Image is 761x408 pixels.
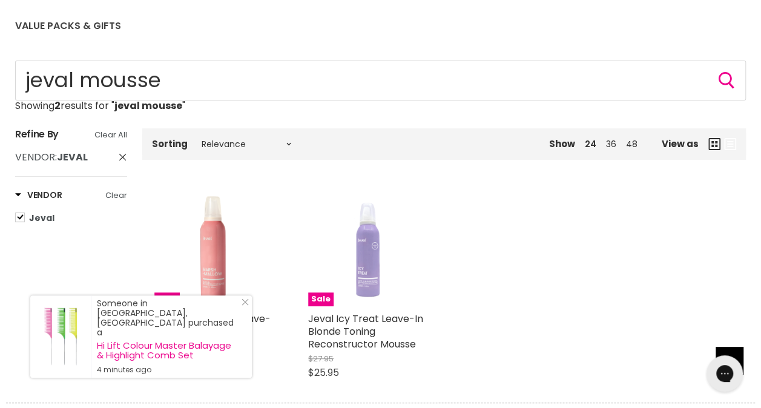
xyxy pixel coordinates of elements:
a: Vendor: Jeval [15,151,127,164]
a: 24 [585,138,596,150]
a: Clear [105,189,127,202]
form: Product [15,61,746,100]
span: : [15,150,88,164]
img: Jeval Marshmallow Leave-In Reconstructor Mousse [188,189,239,306]
small: 4 minutes ago [97,365,240,375]
span: Vendor [15,150,55,164]
span: $27.95 [308,353,334,364]
a: 48 [626,138,637,150]
a: Jeval Icy Treat Leave-In Blonde Toning Reconstructor MousseSale [308,189,426,306]
strong: Jeval [57,150,88,164]
span: Sale [308,292,334,306]
a: Jeval Marshmallow Leave-In Reconstructor MousseSale [154,189,272,306]
label: Sorting [152,139,188,149]
a: Hi Lift Colour Master Balayage & Highlight Comb Set [97,341,240,360]
a: Jeval Icy Treat Leave-In Blonde Toning Reconstructor Mousse [308,312,423,351]
a: Clear All [94,128,127,142]
img: Jeval Icy Treat Leave-In Blonde Toning Reconstructor Mousse [308,189,426,306]
a: Jeval [15,211,127,225]
strong: jeval mousse [114,99,182,113]
span: Show [549,137,575,150]
p: Showing results for " " [15,100,746,111]
h3: Vendor [15,189,62,201]
span: Sale [154,292,180,306]
span: $25.95 [308,366,339,380]
iframe: Gorgias live chat messenger [700,351,749,396]
div: Someone in [GEOGRAPHIC_DATA], [GEOGRAPHIC_DATA] purchased a [97,298,240,375]
button: Search [717,71,736,90]
span: Refine By [15,127,59,141]
a: 36 [606,138,616,150]
svg: Close Icon [242,298,249,306]
strong: 2 [54,99,61,113]
span: Jeval [29,212,54,224]
a: Value Packs & Gifts [6,13,130,39]
a: Close Notification [237,298,249,311]
input: Search [15,61,746,100]
span: View as [662,139,699,149]
a: Visit product page [30,295,91,378]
